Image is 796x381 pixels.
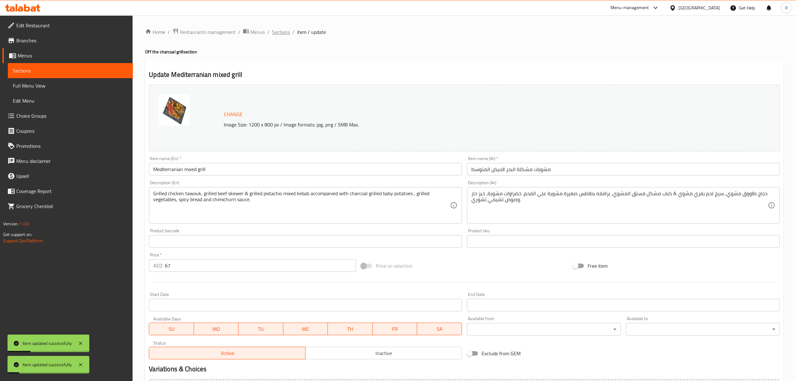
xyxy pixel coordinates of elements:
input: Please enter product sku [467,235,780,248]
a: Coverage Report [3,184,133,199]
span: MO [196,325,236,334]
span: Active [152,349,303,358]
textarea: دجاج طاووق مشوي، سيخ لحم بقري مشوي & كباب مشكل فستق المشوي، يرافقه بطاطس صغيرة مشوية على الفحم، خ... [471,190,768,220]
span: Menus [250,28,265,36]
span: Sections [13,67,128,74]
div: [GEOGRAPHIC_DATA] [678,4,720,11]
span: TH [330,325,370,334]
span: Grocery Checklist [16,202,128,210]
a: Home [145,28,165,36]
a: Support.OpsPlatform [3,237,43,245]
a: Choice Groups [3,108,133,123]
h2: Update Mediterranian mixed grill [149,70,780,79]
p: AED [153,262,162,269]
input: Enter name En [149,163,462,175]
a: Restaurants management [172,28,236,36]
span: FR [375,325,415,334]
span: WE [286,325,326,334]
span: item / update [297,28,326,36]
input: Please enter price [165,259,356,272]
span: Menus [18,52,128,59]
span: Change [224,110,243,119]
a: Edit Menu [8,93,133,108]
span: Upsell [16,172,128,180]
span: Promotions [16,142,128,150]
div: Menu-management [610,4,649,12]
span: R [785,4,788,11]
a: Edit Restaurant [3,18,133,33]
span: Exclude from GEM [482,350,521,357]
h2: Variations & Choices [149,364,780,374]
a: Menus [243,28,265,36]
span: Get support on: [3,230,32,239]
div: ​ [626,323,780,335]
div: Item updated successfully [23,361,72,368]
button: TU [238,323,283,335]
input: Enter name Ar [467,163,780,175]
button: MO [194,323,239,335]
button: TH [328,323,373,335]
button: SU [149,323,194,335]
a: Grocery Checklist [3,199,133,214]
a: Sections [8,63,133,78]
a: Full Menu View [8,78,133,93]
p: Image Size: 1200 x 800 px / Image formats: jpg, png / 5MB Max. [221,121,680,128]
button: Active [149,347,306,359]
div: Item updated successfully [23,340,72,347]
img: Mediterranean_mixed_grill638930915594009585.jpg [159,94,190,126]
input: Please enter product barcode [149,235,462,248]
span: SA [420,325,459,334]
button: Change [221,108,245,121]
a: Menus [3,48,133,63]
span: Choice Groups [16,112,128,120]
a: Menu disclaimer [3,153,133,169]
span: Branches [16,37,128,44]
div: ​ [467,323,621,335]
textarea: Grilled chicken tawouk, grilled beef skewer & grilled pistachio mixed kebab accompanied with char... [153,190,450,220]
span: Coverage Report [16,187,128,195]
a: Sections [272,28,290,36]
span: SU [152,325,191,334]
button: SA [417,323,462,335]
li: / [168,28,170,36]
nav: breadcrumb [145,28,783,36]
span: Full Menu View [13,82,128,89]
span: Restaurants management [180,28,236,36]
span: Coupons [16,127,128,135]
span: TU [241,325,281,334]
button: FR [373,323,417,335]
span: Price on selection [376,262,413,270]
li: / [267,28,270,36]
a: Promotions [3,138,133,153]
a: Branches [3,33,133,48]
span: 1.0.0 [19,220,29,228]
span: Free item [588,262,608,270]
span: Edit Menu [13,97,128,105]
span: Version: [3,220,18,228]
span: Edit Restaurant [16,22,128,29]
li: / [238,28,240,36]
li: / [292,28,295,36]
a: Upsell [3,169,133,184]
button: Inactive [305,347,462,359]
button: WE [283,323,328,335]
a: Coupons [3,123,133,138]
h4: Off the charcoal grill section [145,49,783,55]
span: Menu disclaimer [16,157,128,165]
span: Inactive [308,349,459,358]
